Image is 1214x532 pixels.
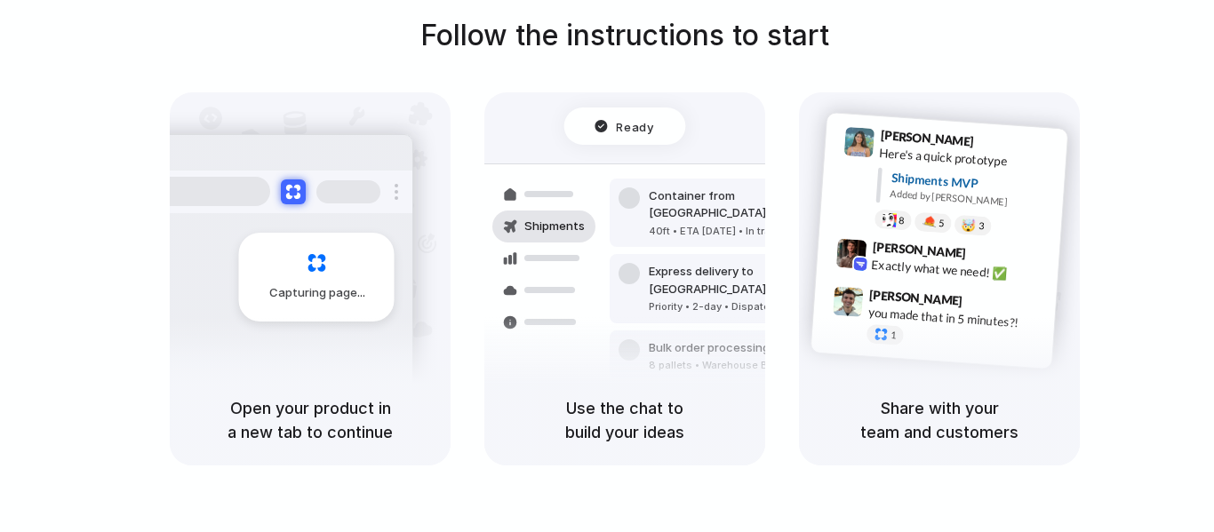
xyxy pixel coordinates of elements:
[649,187,841,222] div: Container from [GEOGRAPHIC_DATA]
[649,263,841,298] div: Express delivery to [GEOGRAPHIC_DATA]
[978,220,985,230] span: 3
[962,218,977,232] div: 🤯
[891,168,1055,197] div: Shipments MVP
[191,396,429,444] h5: Open your product in a new tab to continue
[971,245,1008,266] span: 9:42 AM
[879,143,1057,173] div: Here's a quick prototype
[649,224,841,239] div: 40ft • ETA [DATE] • In transit
[968,293,1004,314] span: 9:47 AM
[617,117,654,135] span: Ready
[899,215,905,225] span: 8
[506,396,744,444] h5: Use the chat to build your ideas
[524,218,585,235] span: Shipments
[872,236,966,262] span: [PERSON_NAME]
[891,330,897,339] span: 1
[420,14,829,57] h1: Follow the instructions to start
[269,284,368,302] span: Capturing page
[649,358,814,373] div: 8 pallets • Warehouse B • Packed
[890,186,1053,211] div: Added by [PERSON_NAME]
[869,284,963,310] span: [PERSON_NAME]
[871,255,1049,285] div: Exactly what we need! ✅
[979,133,1016,155] span: 9:41 AM
[649,339,814,357] div: Bulk order processing
[880,125,974,151] span: [PERSON_NAME]
[820,396,1058,444] h5: Share with your team and customers
[867,303,1045,333] div: you made that in 5 minutes?!
[938,218,945,227] span: 5
[649,299,841,314] div: Priority • 2-day • Dispatched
